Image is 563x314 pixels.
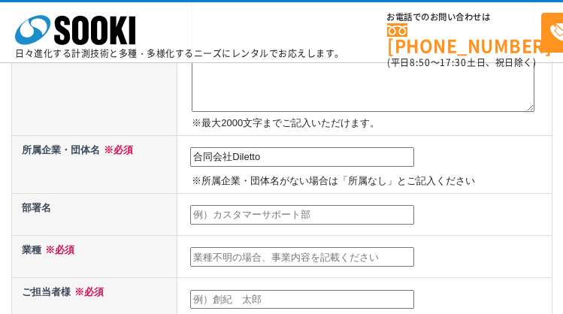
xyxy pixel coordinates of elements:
span: (平日 ～ 土日、祝日除く) [387,56,536,69]
span: ※必須 [71,286,104,297]
input: 例）カスタマーサポート部 [190,205,414,225]
span: 8:50 [410,56,431,69]
th: 所属企業・団体名 [11,135,177,193]
input: 例）株式会社ソーキ [190,147,414,167]
a: [PHONE_NUMBER] [387,23,541,54]
p: ※所属企業・団体名がない場合は「所属なし」とご記入ください [192,174,548,189]
input: 例）創紀 太郎 [190,290,414,309]
span: 17:30 [440,56,467,69]
p: ※最大2000文字までご記入いただけます。 [192,116,548,131]
th: 部署名 [11,193,177,235]
input: 業種不明の場合、事業内容を記載ください [190,247,414,267]
span: ※必須 [100,144,133,155]
p: 日々進化する計測技術と多種・多様化するニーズにレンタルでお応えします。 [15,49,344,58]
th: 業種 [11,235,177,277]
span: お電話でのお問い合わせは [387,13,541,22]
span: ※必須 [41,244,74,255]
